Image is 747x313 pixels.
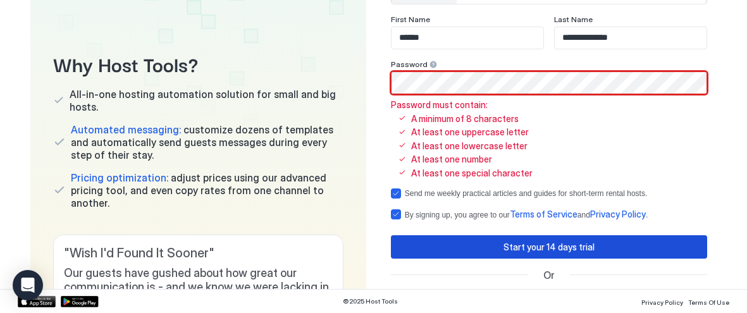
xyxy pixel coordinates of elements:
[391,209,707,220] div: termsPrivacy
[411,113,519,125] span: A minimum of 8 characters
[13,270,43,300] div: Open Intercom Messenger
[641,298,683,306] span: Privacy Policy
[411,168,533,179] span: At least one special character
[510,209,577,219] span: Terms of Service
[61,296,99,307] a: Google Play Store
[688,298,729,306] span: Terms Of Use
[71,123,181,136] span: Automated messaging:
[411,140,528,152] span: At least one lowercase letter
[71,171,168,184] span: Pricing optimization:
[543,269,555,281] span: Or
[64,245,333,261] span: " Wish I'd Found It Sooner "
[391,235,707,259] button: Start your 14 days trial
[391,15,430,24] span: First Name
[391,99,533,111] span: Password must contain:
[18,296,56,307] a: App Store
[411,126,529,138] span: At least one uppercase letter
[391,59,428,69] span: Password
[391,188,707,199] div: optOut
[53,49,343,78] span: Why Host Tools?
[64,266,333,309] span: Our guests have gushed about how great our communication is - and we know we were lacking in that...
[554,15,593,24] span: Last Name
[405,209,648,220] div: By signing up, you agree to our and .
[688,295,729,308] a: Terms Of Use
[555,27,707,49] input: Input Field
[641,295,683,308] a: Privacy Policy
[71,171,343,209] span: adjust prices using our advanced pricing tool, and even copy rates from one channel to another.
[510,210,577,219] a: Terms of Service
[590,209,646,219] span: Privacy Policy
[392,72,707,94] input: Input Field
[70,88,343,113] span: All-in-one hosting automation solution for small and big hosts.
[405,189,648,198] div: Send me weekly practical articles and guides for short-term rental hosts.
[411,154,492,165] span: At least one number
[71,123,343,161] span: customize dozens of templates and automatically send guests messages during every step of their s...
[590,210,646,219] a: Privacy Policy
[503,240,595,254] div: Start your 14 days trial
[392,27,543,49] input: Input Field
[343,297,398,305] span: © 2025 Host Tools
